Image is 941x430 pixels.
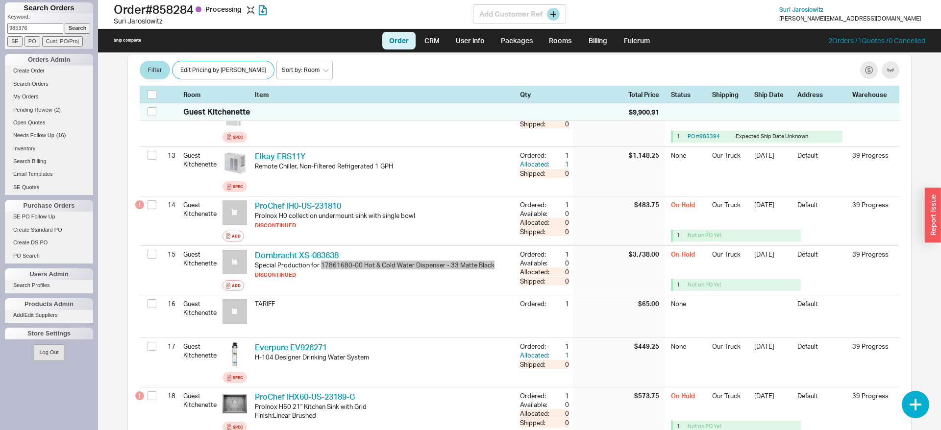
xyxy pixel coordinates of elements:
[223,181,247,192] a: Spec
[629,107,659,117] div: $9,900.91
[559,209,569,218] div: 0
[223,372,247,383] a: Spec
[797,299,846,308] div: Default
[852,200,891,209] div: 39 Progress
[382,32,416,49] a: Order
[551,200,569,209] div: 1
[551,391,569,400] div: 1
[5,105,93,115] a: Pending Review(2)
[183,295,219,321] div: Guest Kitchenette
[520,267,551,276] div: Allocated:
[551,418,569,427] div: 0
[520,250,551,259] div: Ordered:
[183,91,219,99] div: Room
[779,6,823,13] a: Suri Jaroslowitz
[520,409,551,418] div: Allocated:
[54,107,61,113] span: ( 2 )
[673,131,842,142] div: Expected Ship Date Unknown
[634,342,659,351] div: $449.25
[163,246,175,263] div: 15
[520,342,551,351] div: Ordered:
[7,13,93,23] p: Keyword:
[232,232,241,240] div: Add
[520,351,569,359] button: Allocated:1
[634,200,659,209] div: $483.75
[65,23,91,33] input: Search
[551,299,569,308] div: 1
[712,91,748,99] div: Shipping
[520,227,551,236] div: Shipped:
[255,250,339,260] a: Dornbracht XS-083638
[473,4,566,24] div: Add Customer Ref
[671,250,706,265] div: On Hold
[5,280,93,290] a: Search Profiles
[671,151,706,167] div: None
[180,65,266,76] span: Edit Pricing by [PERSON_NAME]
[5,130,93,141] a: Needs Follow Up(16)
[5,79,93,89] a: Search Orders
[520,209,551,218] div: Available:
[255,211,512,220] div: ProInox H0 collection undermount sink with single bowl
[233,374,243,382] div: Spec
[42,36,83,47] input: Cust. PO/Proj
[183,246,219,271] div: Guest Kitchenette
[797,200,846,216] div: Default
[205,5,243,13] span: Processing
[183,196,219,222] div: Guest Kitchenette
[34,344,64,360] button: Log Out
[233,133,243,141] div: Spec
[232,282,241,289] div: Add
[5,118,93,128] a: Open Quotes
[255,299,512,308] div: TARIFF
[797,151,846,167] div: Default
[223,391,247,416] img: ihx60-us-23189-g_01_pqp1ub
[542,32,579,49] a: Rooms
[148,65,162,76] span: Filter
[13,132,54,138] span: Needs Follow Up
[5,156,93,167] a: Search Billing
[7,36,23,47] input: SE
[114,16,473,26] div: Suri Jaroslowitz
[255,353,512,361] div: H-104 Designer Drinking Water System
[5,182,93,192] a: SE Quotes
[520,91,569,99] div: Qty
[520,151,551,160] div: Ordered:
[688,423,732,430] div: Not on PO Yet
[688,281,732,288] div: Not on PO Yet
[494,32,540,49] a: Packages
[114,2,473,16] h1: Order # 858284
[163,338,175,355] div: 17
[797,342,846,358] div: Default
[581,32,615,49] a: Billing
[520,391,551,400] div: Ordered:
[223,132,247,143] a: Spec
[688,232,732,239] div: Not on PO Yet
[255,392,355,402] a: ProChef IHX60-US-23189-G
[551,218,569,227] div: 0
[223,342,247,366] img: 1524753349Z2qkzt6VKA_ebiweq
[520,360,551,369] div: Shipped:
[255,162,512,170] div: Remote Chiller, Non-Filtered Refrigerated 1 GPH
[551,227,569,236] div: 0
[255,271,512,279] div: DISCONTINUED
[712,391,748,407] div: Our Truck
[628,91,665,99] div: Total Price
[520,119,551,128] div: Shipped:
[754,91,792,99] div: Ship Date
[255,91,516,99] div: Item
[852,151,891,160] div: 39 Progress
[5,268,93,280] div: Users Admin
[13,107,52,113] span: Pending Review
[255,342,327,352] a: Everpure EV926271
[779,15,921,22] div: [PERSON_NAME][EMAIL_ADDRESS][DOMAIN_NAME]
[520,299,551,308] div: Ordered:
[551,160,569,168] div: 1
[797,91,846,99] div: Address
[754,151,792,167] div: [DATE]
[255,402,512,411] div: ProInox H60 21" Kitchen Sink with Grid
[223,299,247,324] img: no_photo
[559,259,569,267] div: 0
[5,92,93,102] a: My Orders
[712,250,748,265] div: Our Truck
[754,391,792,407] div: [DATE]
